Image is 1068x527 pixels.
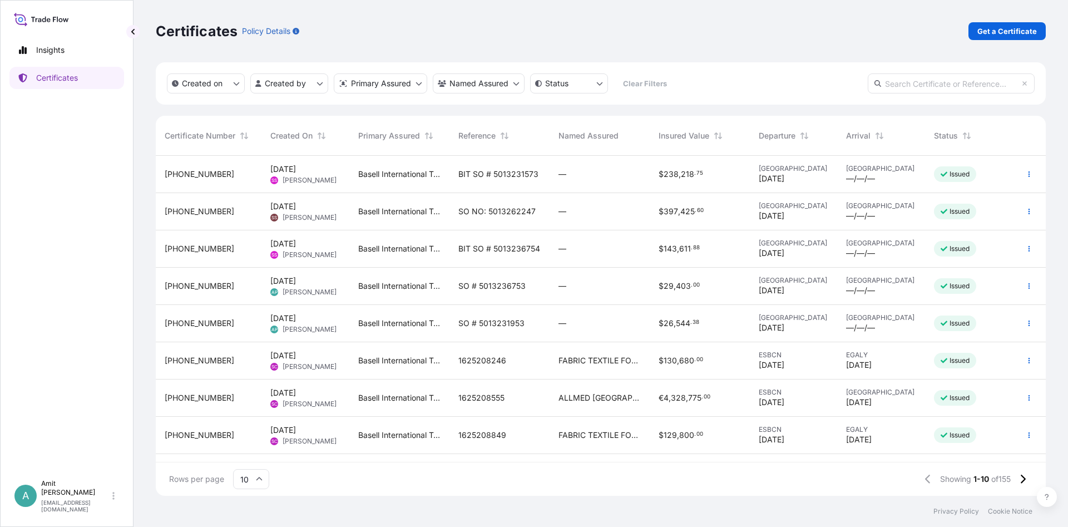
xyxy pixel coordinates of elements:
span: AP [271,324,278,335]
span: $ [659,319,664,327]
span: —/—/— [846,210,875,221]
button: Sort [711,129,725,142]
span: —/—/— [846,322,875,333]
span: . [691,246,693,250]
p: Created on [182,78,222,89]
span: [GEOGRAPHIC_DATA] [759,201,829,210]
button: Sort [798,129,811,142]
span: [DATE] [270,313,296,324]
span: 397 [664,208,678,215]
span: [GEOGRAPHIC_DATA] [846,164,916,173]
span: $ [659,431,664,439]
span: , [677,245,679,253]
span: [DATE] [759,434,784,445]
span: [PERSON_NAME] [283,176,337,185]
span: , [686,394,688,402]
button: distributor Filter options [334,73,427,93]
span: Basell International Trading FZE [358,430,441,441]
p: Cookie Notice [988,507,1032,516]
span: [PHONE_NUMBER] [165,280,234,292]
p: Certificates [36,72,78,83]
a: Privacy Policy [933,507,979,516]
span: Primary Assured [358,130,420,141]
p: Issued [950,393,970,402]
span: 26 [664,319,674,327]
span: € [659,394,664,402]
span: [DATE] [759,397,784,408]
a: Certificates [9,67,124,89]
p: Primary Assured [351,78,411,89]
span: [PERSON_NAME] [283,437,337,446]
span: [PERSON_NAME] [283,325,337,334]
span: — [558,169,566,180]
p: Issued [950,207,970,216]
span: [GEOGRAPHIC_DATA] [759,276,829,285]
span: BIT SO # 5013236754 [458,243,540,254]
span: [PERSON_NAME] [283,250,337,259]
a: Insights [9,39,124,61]
span: 1625208555 [458,392,505,403]
span: [PHONE_NUMBER] [165,206,234,217]
span: [DATE] [846,434,872,445]
span: — [558,243,566,254]
span: 403 [676,282,691,290]
span: [DATE] [759,359,784,371]
span: —/—/— [846,285,875,296]
span: —/—/— [846,248,875,259]
span: 00 [696,432,703,436]
span: [DATE] [759,173,784,184]
span: Showing [940,474,971,485]
span: — [558,318,566,329]
span: [GEOGRAPHIC_DATA] [846,201,916,210]
span: ESBCN [759,425,829,434]
span: [DATE] [270,238,296,249]
a: Get a Certificate [968,22,1046,40]
span: SC [271,398,278,410]
span: BIT SO # 5013231573 [458,169,538,180]
span: Basell International Trading FZE [358,392,441,403]
span: — [558,206,566,217]
button: cargoOwner Filter options [433,73,525,93]
span: AP [271,287,278,298]
span: SO NO: 5013262247 [458,206,536,217]
span: 425 [680,208,695,215]
span: Insured Value [659,130,709,141]
span: [PHONE_NUMBER] [165,392,234,403]
button: Clear Filters [614,75,676,92]
span: —/—/— [846,173,875,184]
span: . [694,432,696,436]
span: [DATE] [270,387,296,398]
span: [DATE] [759,210,784,221]
p: Issued [950,319,970,328]
span: 238 [664,170,679,178]
span: 143 [664,245,677,253]
p: Issued [950,244,970,253]
span: SC [271,436,278,447]
span: [GEOGRAPHIC_DATA] [759,313,829,322]
p: Issued [950,170,970,179]
span: 775 [688,394,701,402]
p: Issued [950,356,970,365]
span: 88 [693,246,700,250]
span: . [694,358,696,362]
span: [PHONE_NUMBER] [165,430,234,441]
span: [DATE] [759,248,784,259]
span: $ [659,357,664,365]
span: 680 [679,357,694,365]
span: [PHONE_NUMBER] [165,318,234,329]
span: , [674,282,676,290]
span: Basell International Trading FZE [358,318,441,329]
span: . [695,209,696,213]
span: Basell International Trading FZE [358,355,441,366]
span: . [701,395,703,399]
span: SO # 5013231953 [458,318,525,329]
span: 38 [693,321,699,324]
span: SS [271,249,277,260]
span: , [674,319,676,327]
span: 130 [664,357,677,365]
span: [PERSON_NAME] [283,362,337,371]
p: Issued [950,431,970,440]
span: ALLMED [GEOGRAPHIC_DATA] [558,392,641,403]
button: Sort [873,129,886,142]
